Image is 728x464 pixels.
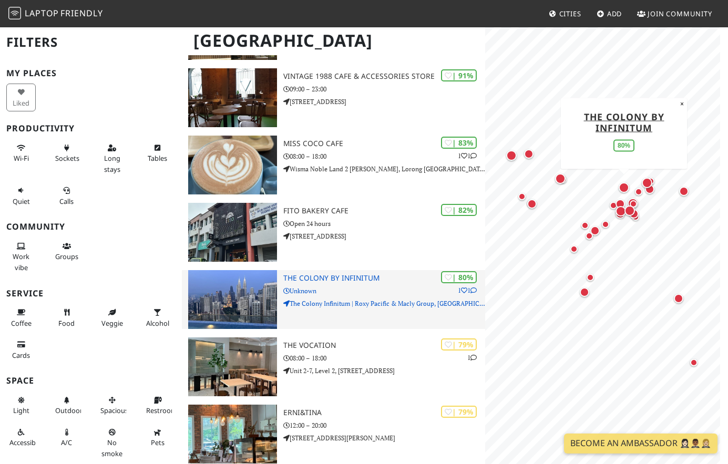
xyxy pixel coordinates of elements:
div: Map marker [516,190,528,203]
img: Vintage 1988 Cafe & Accessories Store [188,68,276,127]
img: Fito Bakery Cafe [188,203,276,262]
button: Wi-Fi [6,139,36,167]
p: 09:00 – 23:00 [283,84,486,94]
a: Miss Coco Cafe | 83% 11 Miss Coco Cafe 08:00 – 18:00 Wisma Noble Land 2 [PERSON_NAME], Lorong [GE... [182,136,485,194]
h3: My Places [6,68,176,78]
div: Map marker [568,243,580,255]
span: Friendly [60,7,102,19]
span: Pet friendly [151,438,165,447]
button: Spacious [97,391,127,419]
p: Unit 2-7, Level 2, [STREET_ADDRESS] [283,366,486,376]
h3: Miss Coco Cafe [283,139,486,148]
span: Smoke free [101,438,122,458]
button: Sockets [52,139,81,167]
img: erni&tina [188,405,276,463]
button: Coffee [6,304,36,332]
h3: Productivity [6,123,176,133]
div: Map marker [613,204,628,219]
img: The Colony By Infinitum [188,270,276,329]
p: 08:00 – 18:00 [283,353,486,363]
button: No smoke [97,424,127,462]
div: Map marker [584,271,597,284]
span: Group tables [55,252,78,261]
button: Long stays [97,139,127,178]
p: [STREET_ADDRESS] [283,97,486,107]
div: | 83% [441,137,477,149]
div: Map marker [525,197,539,211]
span: Coffee [11,318,32,328]
h3: The Vocation [283,341,486,350]
span: Natural light [13,406,29,415]
div: Map marker [553,171,568,186]
span: People working [13,252,29,272]
div: Map marker [644,175,657,188]
button: Close popup [677,98,687,109]
div: Map marker [599,218,612,231]
h3: Vintage 1988 Cafe & Accessories Store [283,72,486,81]
a: The Vocation | 79% 1 The Vocation 08:00 – 18:00 Unit 2-7, Level 2, [STREET_ADDRESS] [182,337,485,396]
a: Fito Bakery Cafe | 82% Fito Bakery Cafe Open 24 hours [STREET_ADDRESS] [182,203,485,262]
span: Add [607,9,622,18]
span: Stable Wi-Fi [14,153,29,163]
button: Restroom [143,391,172,419]
h1: [GEOGRAPHIC_DATA] [185,26,483,55]
span: Food [58,318,75,328]
span: Cities [559,9,581,18]
div: 80% [613,139,634,151]
div: Map marker [640,176,654,190]
p: Open 24 hours [283,219,486,229]
div: Map marker [677,184,691,198]
div: Map marker [613,197,627,211]
span: Alcohol [146,318,169,328]
span: Air conditioned [61,438,72,447]
p: [STREET_ADDRESS][PERSON_NAME] [283,433,486,443]
span: Laptop [25,7,59,19]
a: LaptopFriendly LaptopFriendly [8,5,103,23]
div: | 79% [441,406,477,418]
div: Map marker [627,198,640,210]
h2: Filters [6,26,176,58]
div: Map marker [578,285,591,299]
h3: Space [6,376,176,386]
h3: Service [6,288,176,298]
div: Map marker [626,196,640,211]
h3: Fito Bakery Cafe [283,207,486,215]
span: Power sockets [55,153,79,163]
p: [STREET_ADDRESS] [283,231,486,241]
div: Map marker [632,185,645,198]
a: The Colony By Infinitum [584,110,664,133]
a: Vintage 1988 Cafe & Accessories Store | 91% Vintage 1988 Cafe & Accessories Store 09:00 – 23:00 [... [182,68,485,127]
img: LaptopFriendly [8,7,21,19]
div: Map marker [688,356,700,369]
h3: Community [6,222,176,232]
span: Accessible [9,438,41,447]
div: Map marker [643,182,657,196]
div: Map marker [504,148,519,163]
p: 1 1 [458,151,477,161]
span: Outdoor area [55,406,83,415]
div: | 91% [441,69,477,81]
button: Cards [6,336,36,364]
span: Spacious [100,406,128,415]
a: Become an Ambassador 🤵🏻‍♀️🤵🏾‍♂️🤵🏼‍♀️ [564,434,717,453]
div: | 82% [441,204,477,216]
img: Miss Coco Cafe [188,136,276,194]
p: The Colony Infinitum | Roxy Pacific & Macly Group, [GEOGRAPHIC_DATA] [283,298,486,308]
button: Quiet [6,182,36,210]
button: Food [52,304,81,332]
h3: erni&tina [283,408,486,417]
span: Credit cards [12,350,30,360]
div: Map marker [617,180,631,195]
h3: The Colony By Infinitum [283,274,486,283]
button: Light [6,391,36,419]
div: Map marker [579,219,591,232]
span: Veggie [101,318,123,328]
button: Pets [143,424,172,451]
a: Add [592,4,627,23]
span: Long stays [104,153,120,173]
div: | 80% [441,271,477,283]
button: Veggie [97,304,127,332]
img: The Vocation [188,337,276,396]
div: Map marker [627,207,641,221]
div: Map marker [583,230,596,242]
